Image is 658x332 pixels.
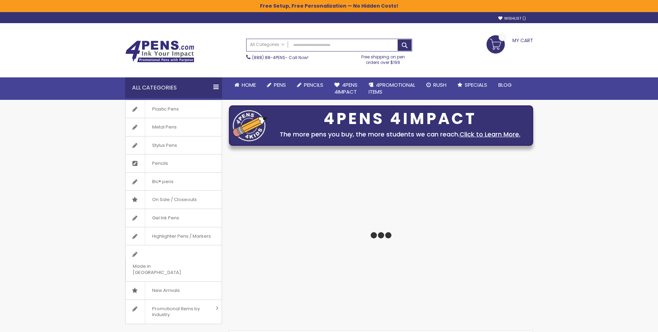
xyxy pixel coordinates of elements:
a: Wishlist [498,16,526,21]
a: Plastic Pens [126,100,222,118]
span: Specials [465,81,487,88]
a: On Sale / Closeouts [126,191,222,209]
a: Made in [GEOGRAPHIC_DATA] [126,245,222,281]
a: New Arrivals [126,282,222,300]
a: Rush [421,77,452,93]
span: Highlighter Pens / Markers [145,227,218,245]
span: Bic® pens [145,173,180,191]
span: New Arrivals [145,282,187,300]
a: Metal Pens [126,118,222,136]
span: Gel Ink Pens [145,209,186,227]
a: Pens [261,77,291,93]
a: Bic® pens [126,173,222,191]
a: All Categories [247,39,288,50]
a: Promotional Items by Industry [126,300,222,324]
span: Metal Pens [145,118,184,136]
span: 4PROMOTIONAL ITEMS [369,81,415,95]
span: Pencils [304,81,323,88]
div: Free shipping on pen orders over $199 [354,51,412,65]
span: Pencils [145,154,175,172]
a: Highlighter Pens / Markers [126,227,222,245]
a: Home [229,77,261,93]
a: Blog [493,77,517,93]
a: 4Pens4impact [329,77,363,100]
a: Click to Learn More. [460,130,520,139]
a: Pencils [291,77,329,93]
span: 4Pens 4impact [334,81,358,95]
img: 4Pens Custom Pens and Promotional Products [125,40,194,63]
span: Blog [498,81,512,88]
span: Made in [GEOGRAPHIC_DATA] [126,257,204,281]
span: Promotional Items by Industry [145,300,213,324]
span: All Categories [250,42,285,47]
span: Stylus Pens [145,136,184,154]
a: Gel Ink Pens [126,209,222,227]
span: - Call Now! [252,55,308,60]
div: 4PENS 4IMPACT [271,112,529,126]
span: On Sale / Closeouts [145,191,204,209]
a: Stylus Pens [126,136,222,154]
span: Plastic Pens [145,100,186,118]
span: Pens [274,81,286,88]
div: All Categories [125,77,222,98]
div: The more pens you buy, the more students we can reach. [271,130,529,139]
a: 4PROMOTIONALITEMS [363,77,421,100]
span: Rush [433,81,446,88]
a: Pencils [126,154,222,172]
img: four_pen_logo.png [233,110,267,141]
span: Home [242,81,256,88]
a: Specials [452,77,493,93]
a: (888) 88-4PENS [252,55,285,60]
